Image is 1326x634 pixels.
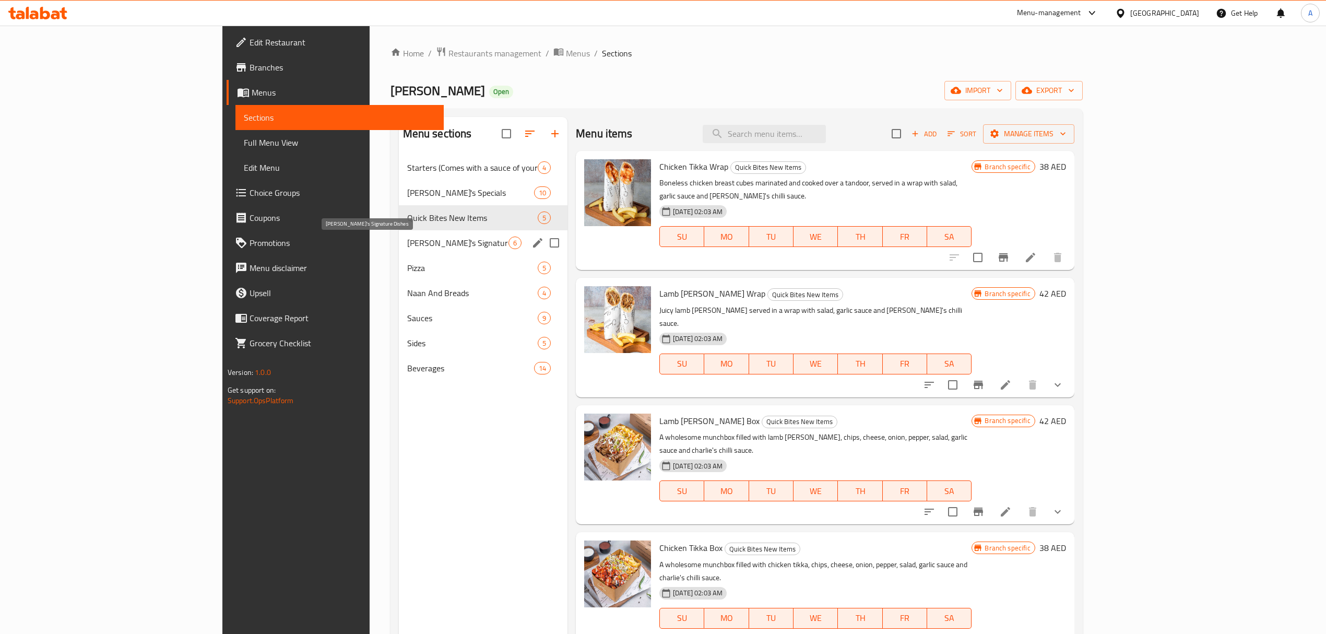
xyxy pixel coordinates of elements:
[885,123,907,145] span: Select section
[762,416,837,428] span: Quick Bites New Items
[584,414,651,480] img: Lamb Donner Box
[538,337,551,349] div: items
[931,610,967,626] span: SA
[448,47,541,60] span: Restaurants management
[927,354,972,374] button: SA
[244,136,435,149] span: Full Menu View
[227,205,444,230] a: Coupons
[931,356,967,371] span: SA
[535,188,550,198] span: 10
[250,61,435,74] span: Branches
[489,86,513,98] div: Open
[704,226,749,247] button: MO
[399,151,568,385] nav: Menu sections
[244,161,435,174] span: Edit Menu
[227,280,444,306] a: Upsell
[731,161,806,173] span: Quick Bites New Items
[798,484,834,499] span: WE
[659,413,760,429] span: Lamb [PERSON_NAME] Box
[749,608,794,629] button: TU
[883,480,927,501] button: FR
[407,262,538,274] div: Pizza
[250,287,435,299] span: Upsell
[530,235,546,251] button: edit
[664,610,700,626] span: SU
[1130,7,1199,19] div: [GEOGRAPHIC_DATA]
[749,354,794,374] button: TU
[1024,251,1037,264] a: Edit menu item
[887,229,923,244] span: FR
[798,229,834,244] span: WE
[1039,414,1066,428] h6: 42 AED
[767,288,843,301] div: Quick Bites New Items
[235,155,444,180] a: Edit Menu
[255,366,271,379] span: 1.0.0
[228,366,253,379] span: Version:
[910,128,938,140] span: Add
[794,226,838,247] button: WE
[999,506,1012,518] a: Edit menu item
[594,47,598,60] li: /
[730,161,806,174] div: Quick Bites New Items
[669,207,727,217] span: [DATE] 02:03 AM
[838,226,882,247] button: TH
[983,124,1074,144] button: Manage items
[659,304,972,330] p: Juicy lamb [PERSON_NAME] served in a wrap with salad, garlic sauce and [PERSON_NAME]'s chilli sauce.
[602,47,632,60] span: Sections
[1051,506,1064,518] svg: Show Choices
[228,383,276,397] span: Get support on:
[584,286,651,353] img: Lamb Donner Wrap
[407,186,534,199] div: Charlie's Specials
[538,263,550,273] span: 5
[842,229,878,244] span: TH
[546,47,549,60] li: /
[768,289,843,301] span: Quick Bites New Items
[944,81,1011,100] button: import
[887,484,923,499] span: FR
[708,484,744,499] span: MO
[931,484,967,499] span: SA
[749,480,794,501] button: TU
[945,126,979,142] button: Sort
[798,356,834,371] span: WE
[659,286,765,301] span: Lamb [PERSON_NAME] Wrap
[227,180,444,205] a: Choice Groups
[708,610,744,626] span: MO
[842,610,878,626] span: TH
[704,480,749,501] button: MO
[883,608,927,629] button: FR
[407,186,534,199] span: [PERSON_NAME]'s Specials
[399,155,568,180] div: Starters (Comes with a sauce of your Choice)4
[407,287,538,299] span: Naan And Breads
[407,212,538,224] span: Quick Bites New Items
[1020,499,1045,524] button: delete
[1039,541,1066,555] h6: 38 AED
[1045,245,1070,270] button: delete
[966,372,991,397] button: Branch-specific-item
[704,354,749,374] button: MO
[942,501,964,523] span: Select to update
[927,608,972,629] button: SA
[659,177,972,203] p: Boneless chicken breast cubes marinated and cooked over a tandoor, served in a wrap with salad, g...
[753,229,789,244] span: TU
[838,354,882,374] button: TH
[941,126,983,142] span: Sort items
[980,543,1034,553] span: Branch specific
[399,280,568,306] div: Naan And Breads4
[535,363,550,373] span: 14
[227,331,444,356] a: Grocery Checklist
[669,461,727,471] span: [DATE] 02:03 AM
[244,111,435,124] span: Sections
[948,128,976,140] span: Sort
[538,338,550,348] span: 5
[1015,81,1083,100] button: export
[659,431,972,457] p: A wholesome munchbox filled with lamb [PERSON_NAME], chips, cheese, onion, pepper, salad, garlic ...
[980,416,1034,426] span: Branch specific
[407,161,538,174] span: Starters (Comes with a sauce of your Choice)
[399,306,568,331] div: Sauces9
[538,163,550,173] span: 4
[399,331,568,356] div: Sides5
